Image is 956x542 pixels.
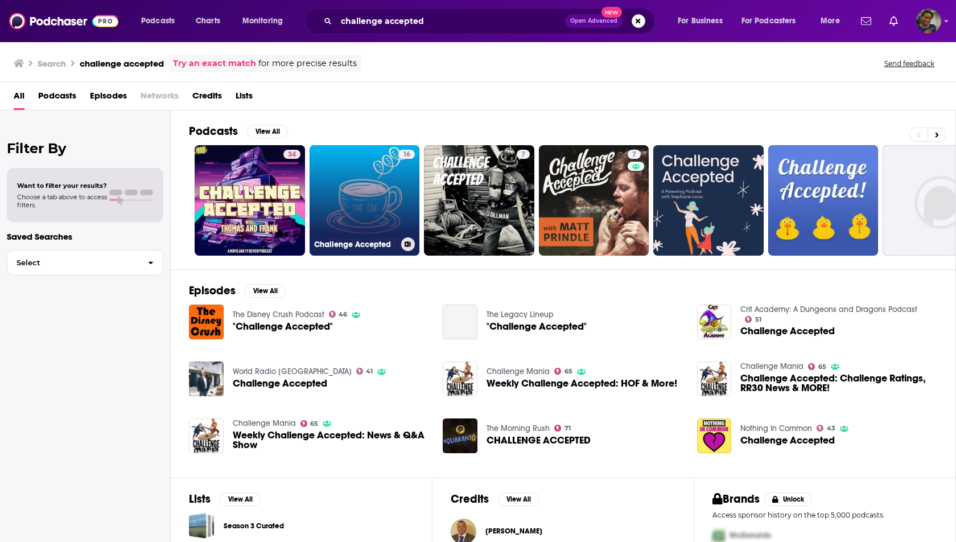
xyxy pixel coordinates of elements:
span: 7 [521,149,525,161]
span: 43 [827,426,835,431]
a: "Challenge Accepted" [487,322,587,331]
a: "Challenge Accepted" [189,305,224,339]
img: Challenge Accepted [697,418,732,453]
span: 65 [310,421,318,426]
a: Season 3 Curated [224,520,284,532]
span: Logged in as sabrinajohnson [916,9,941,34]
span: Challenge Accepted: Challenge Ratings, RR30 News & MORE! [740,373,937,393]
button: Send feedback [881,59,938,68]
a: Challenge Mania [740,362,803,371]
a: Challenge Accepted [740,326,835,336]
a: 65 [808,363,826,370]
h2: Lists [189,492,211,506]
img: Weekly Challenge Accepted: HOF & More! [443,362,477,396]
a: 65 [554,368,572,375]
a: 51 [745,316,761,323]
span: Season 3 Curated [189,513,215,539]
a: Show notifications dropdown [856,11,876,31]
a: Credits [192,87,222,110]
span: 71 [564,426,571,431]
span: 65 [564,369,572,374]
span: Select [7,259,139,266]
img: Challenge Accepted [697,305,732,339]
a: Lists [236,87,253,110]
button: Unlock [764,492,813,506]
button: open menu [813,12,854,30]
a: 16 [398,150,415,159]
a: 34 [195,145,305,256]
a: 34 [283,150,300,159]
a: Episodes [90,87,127,110]
a: ListsView All [189,492,261,506]
a: Challenge Mania [233,418,296,428]
span: Charts [196,13,220,29]
a: The Disney Crush Podcast [233,310,324,319]
a: Challenge Accepted [233,379,327,388]
span: 51 [755,317,761,322]
span: For Podcasters [741,13,796,29]
img: Podchaser - Follow, Share and Rate Podcasts [9,10,118,32]
a: "Challenge Accepted" [443,305,477,339]
a: 7 [628,150,641,159]
span: Weekly Challenge Accepted: HOF & More! [487,379,677,388]
span: 34 [288,149,296,161]
h3: Search [38,58,66,69]
h2: Credits [451,492,489,506]
span: Monitoring [242,13,283,29]
img: CHALLENGE ACCEPTED [443,418,477,453]
span: More [821,13,840,29]
a: 43 [817,425,835,432]
a: "Challenge Accepted" [233,322,333,331]
a: 71 [554,425,571,432]
img: Weekly Challenge Accepted: News & Q&A Show [189,418,224,453]
span: For Business [678,13,723,29]
a: 7 [517,150,530,159]
button: open menu [133,12,189,30]
h2: Podcasts [189,124,238,138]
span: 46 [339,312,347,317]
a: EpisodesView All [189,284,286,298]
span: Open Advanced [570,18,617,24]
a: Try an exact match [173,57,256,70]
span: 16 [403,149,410,161]
a: CHALLENGE ACCEPTED [487,436,591,445]
span: All [14,87,24,110]
a: 65 [300,420,319,427]
a: Rich LaMonica [485,527,542,536]
h3: Challenge Accepted [314,240,397,249]
span: 65 [818,364,826,369]
a: Weekly Challenge Accepted: News & Q&A Show [233,430,430,450]
a: Challenge Mania [487,367,550,376]
a: Charts [188,12,227,30]
a: Podcasts [38,87,76,110]
a: The Legacy Lineup [487,310,554,319]
p: Access sponsor history on the top 5,000 podcasts. [712,511,937,519]
button: View All [498,492,539,506]
button: open menu [670,12,737,30]
a: 16Challenge Accepted [310,145,420,256]
img: Challenge Accepted [189,362,224,396]
span: [PERSON_NAME] [485,527,542,536]
span: 7 [632,149,636,161]
div: Search podcasts, credits, & more... [316,8,666,34]
input: Search podcasts, credits, & more... [336,12,565,30]
img: Challenge Accepted: Challenge Ratings, RR30 News & MORE! [697,362,732,396]
a: Challenge Accepted [740,436,835,445]
button: View All [247,125,288,138]
span: Networks [141,87,179,110]
a: The Morning Rush [487,424,550,433]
